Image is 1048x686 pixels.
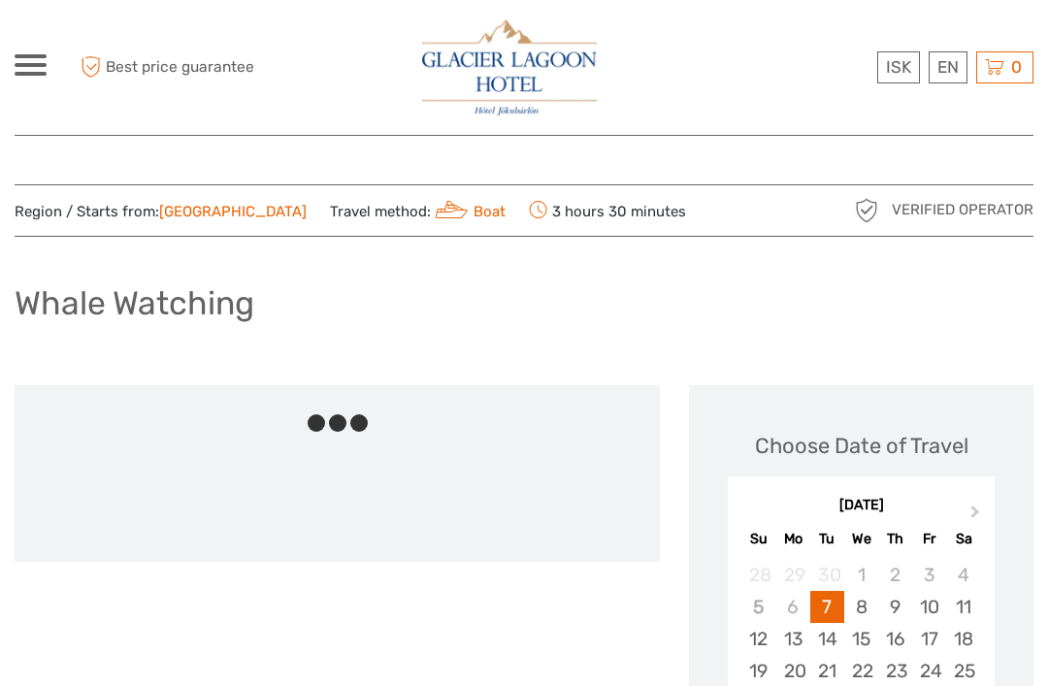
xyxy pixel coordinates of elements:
[844,623,878,655] div: Choose Wednesday, October 15th, 2025
[946,623,980,655] div: Choose Saturday, October 18th, 2025
[946,559,980,591] div: Not available Saturday, October 4th, 2025
[422,19,597,115] img: 2790-86ba44ba-e5e5-4a53-8ab7-28051417b7bc_logo_big.jpg
[878,526,912,552] div: Th
[844,526,878,552] div: We
[912,591,946,623] div: Choose Friday, October 10th, 2025
[776,559,810,591] div: Not available Monday, September 29th, 2025
[912,526,946,552] div: Fr
[929,51,967,83] div: EN
[776,591,810,623] div: Not available Monday, October 6th, 2025
[810,623,844,655] div: Choose Tuesday, October 14th, 2025
[886,57,911,77] span: ISK
[15,202,307,222] span: Region / Starts from:
[741,591,775,623] div: Not available Sunday, October 5th, 2025
[878,559,912,591] div: Not available Thursday, October 2nd, 2025
[776,526,810,552] div: Mo
[912,559,946,591] div: Not available Friday, October 3rd, 2025
[776,623,810,655] div: Choose Monday, October 13th, 2025
[529,197,686,224] span: 3 hours 30 minutes
[962,501,993,532] button: Next Month
[912,623,946,655] div: Choose Friday, October 17th, 2025
[741,623,775,655] div: Choose Sunday, October 12th, 2025
[946,526,980,552] div: Sa
[851,195,882,226] img: verified_operator_grey_128.png
[878,591,912,623] div: Choose Thursday, October 9th, 2025
[15,283,254,323] h1: Whale Watching
[159,203,307,220] a: [GEOGRAPHIC_DATA]
[1008,57,1025,77] span: 0
[741,526,775,552] div: Su
[728,496,995,516] div: [DATE]
[810,559,844,591] div: Not available Tuesday, September 30th, 2025
[330,197,506,224] span: Travel method:
[946,591,980,623] div: Choose Saturday, October 11th, 2025
[892,200,1033,220] span: Verified Operator
[741,559,775,591] div: Not available Sunday, September 28th, 2025
[755,431,968,461] div: Choose Date of Travel
[844,591,878,623] div: Choose Wednesday, October 8th, 2025
[431,203,506,220] a: Boat
[810,526,844,552] div: Tu
[76,51,270,83] span: Best price guarantee
[878,623,912,655] div: Choose Thursday, October 16th, 2025
[844,559,878,591] div: Not available Wednesday, October 1st, 2025
[810,591,844,623] div: Choose Tuesday, October 7th, 2025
